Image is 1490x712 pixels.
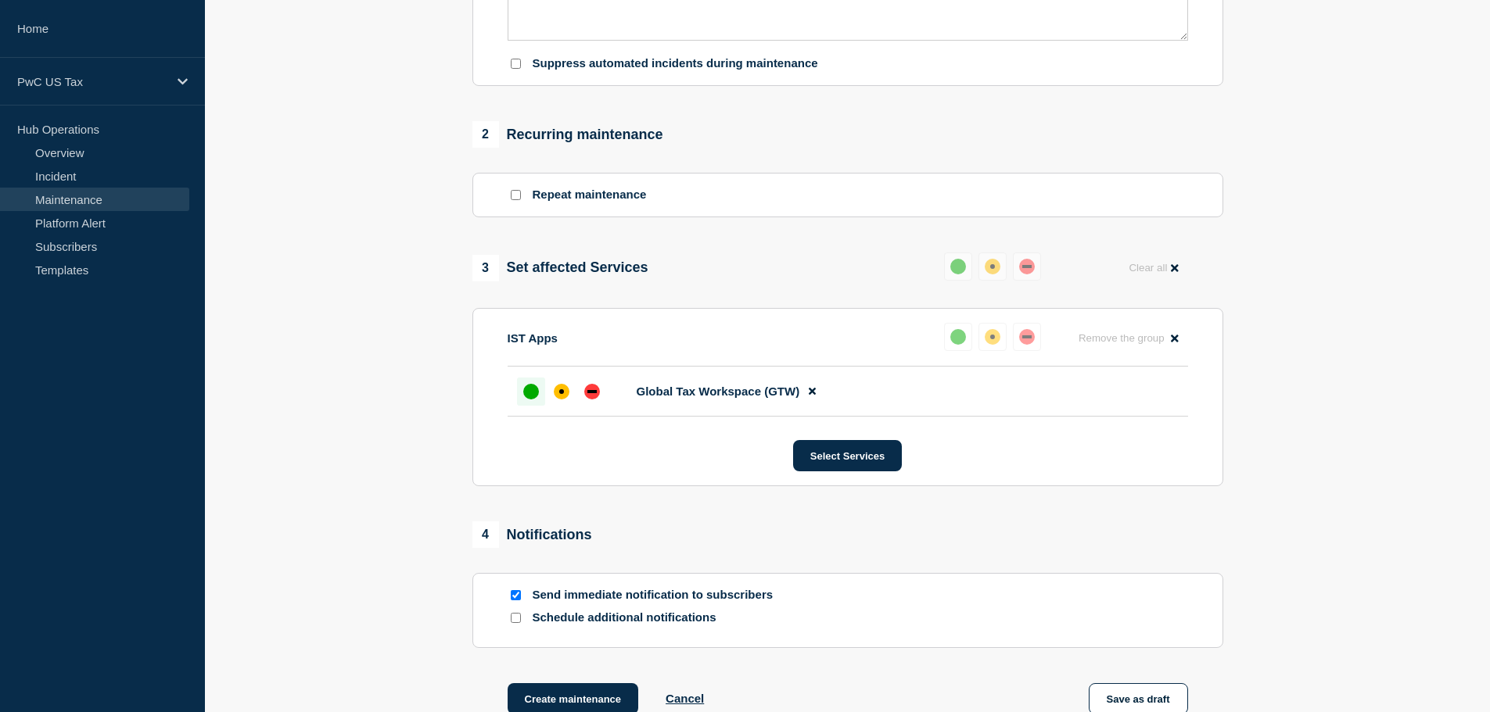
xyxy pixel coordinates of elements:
[793,440,902,471] button: Select Services
[472,255,648,281] div: Set affected Services
[17,75,167,88] p: PwC US Tax
[523,384,539,399] div: up
[637,385,800,398] span: Global Tax Workspace (GTW)
[1013,252,1041,281] button: down
[1079,332,1165,344] span: Remove the group
[508,331,558,345] p: IST Apps
[985,259,1000,274] div: affected
[1069,323,1188,353] button: Remove the group
[472,121,499,148] span: 2
[472,521,499,548] span: 4
[472,255,499,281] span: 3
[944,252,972,281] button: up
[950,259,966,274] div: up
[472,521,592,548] div: Notifications
[533,56,818,71] p: Suppress automated incidents during maintenance
[511,190,521,200] input: Repeat maintenance
[944,323,972,351] button: up
[666,692,704,705] button: Cancel
[472,121,663,148] div: Recurring maintenance
[533,188,647,202] p: Repeat maintenance
[978,323,1007,351] button: affected
[584,384,600,399] div: down
[1019,259,1035,274] div: down
[511,59,521,69] input: Suppress automated incidents during maintenance
[533,588,783,603] p: Send immediate notification to subscribers
[950,329,966,345] div: up
[533,610,783,625] p: Schedule additional notifications
[1019,329,1035,345] div: down
[511,613,521,623] input: Schedule additional notifications
[511,590,521,600] input: Send immediate notification to subscribers
[1013,323,1041,351] button: down
[985,329,1000,345] div: affected
[554,384,569,399] div: affected
[1119,252,1187,283] button: Clear all
[978,252,1007,281] button: affected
